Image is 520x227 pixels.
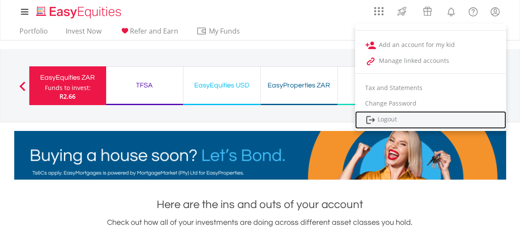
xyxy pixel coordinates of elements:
[35,72,101,84] div: EasyEquities ZAR
[14,197,506,212] h1: Here are the ins and outs of your account
[266,79,332,91] div: EasyProperties ZAR
[63,27,105,40] a: Invest Now
[355,80,506,96] a: Tax and Statements
[14,86,31,94] button: Previous
[462,2,484,19] a: FAQ's and Support
[355,111,506,129] a: Logout
[189,79,255,91] div: EasyEquities USD
[355,37,506,53] a: Add an account for my kid
[395,4,409,18] img: thrive-v2.svg
[374,6,384,16] img: grid-menu-icon.svg
[420,4,435,18] img: vouchers-v2.svg
[355,96,506,111] a: Change Password
[130,26,179,36] span: Refer and Earn
[35,5,125,19] img: EasyEquities_Logo.png
[60,92,76,100] span: R2.66
[16,27,52,40] a: Portfolio
[45,84,91,92] div: Funds to invest:
[116,27,182,40] a: Refer and Earn
[484,2,506,21] a: My Profile
[111,79,178,91] div: TFSA
[369,2,389,16] a: AppsGrid
[196,25,253,37] span: My Funds
[343,79,410,91] div: Demo ZAR
[415,2,440,18] a: Vouchers
[33,2,125,19] a: Home page
[440,2,462,19] a: Notifications
[14,131,506,180] img: EasyMortage Promotion Banner
[355,53,506,69] a: Manage linked accounts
